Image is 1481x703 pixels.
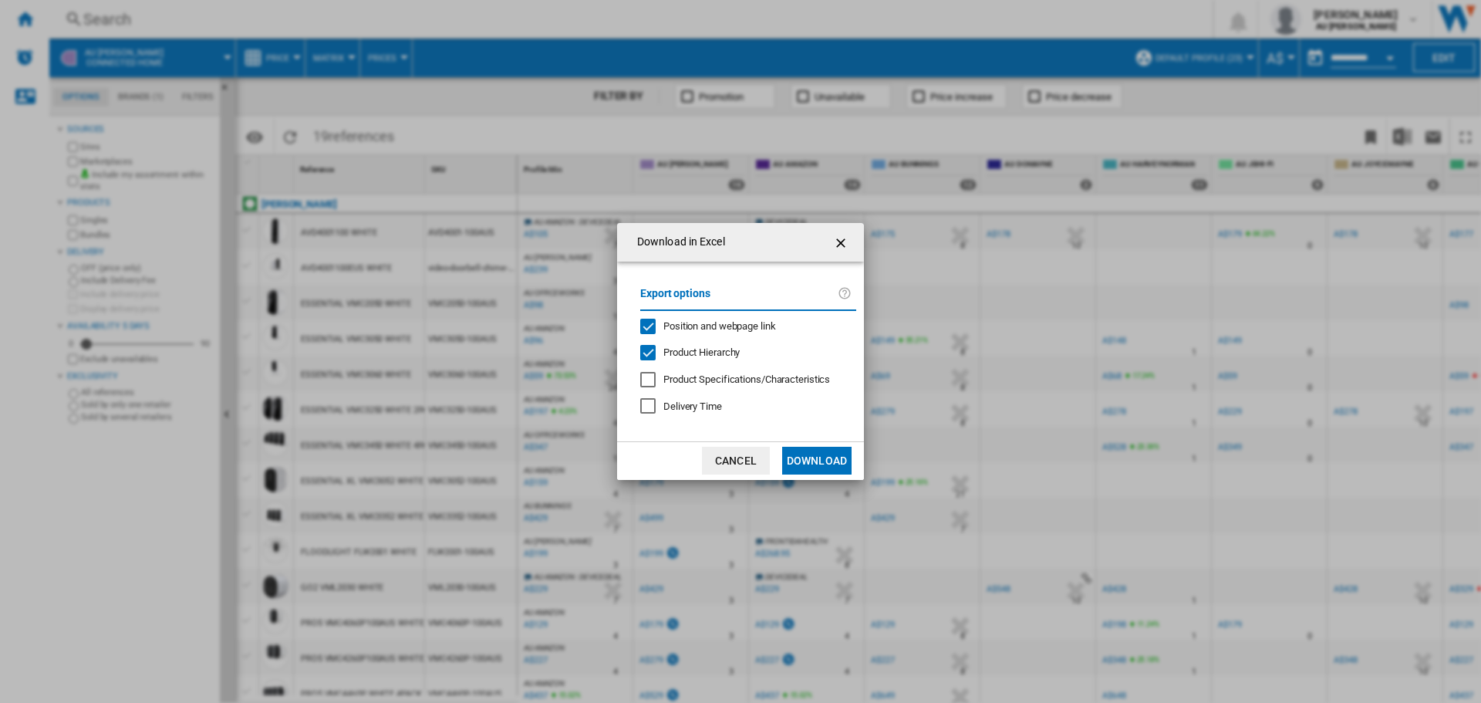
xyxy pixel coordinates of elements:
label: Export options [640,285,838,313]
span: Delivery Time [663,401,722,412]
ng-md-icon: getI18NText('BUTTONS.CLOSE_DIALOG') [833,234,852,252]
md-checkbox: Position and webpage link [640,319,844,333]
button: Cancel [702,447,770,475]
md-checkbox: Product Hierarchy [640,346,844,360]
span: Product Hierarchy [663,346,740,358]
h4: Download in Excel [629,235,725,250]
div: Only applies to Category View [663,373,830,387]
md-checkbox: Delivery Time [640,399,856,414]
span: Product Specifications/Characteristics [663,373,830,385]
button: Download [782,447,852,475]
span: Position and webpage link [663,320,776,332]
button: getI18NText('BUTTONS.CLOSE_DIALOG') [827,227,858,258]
